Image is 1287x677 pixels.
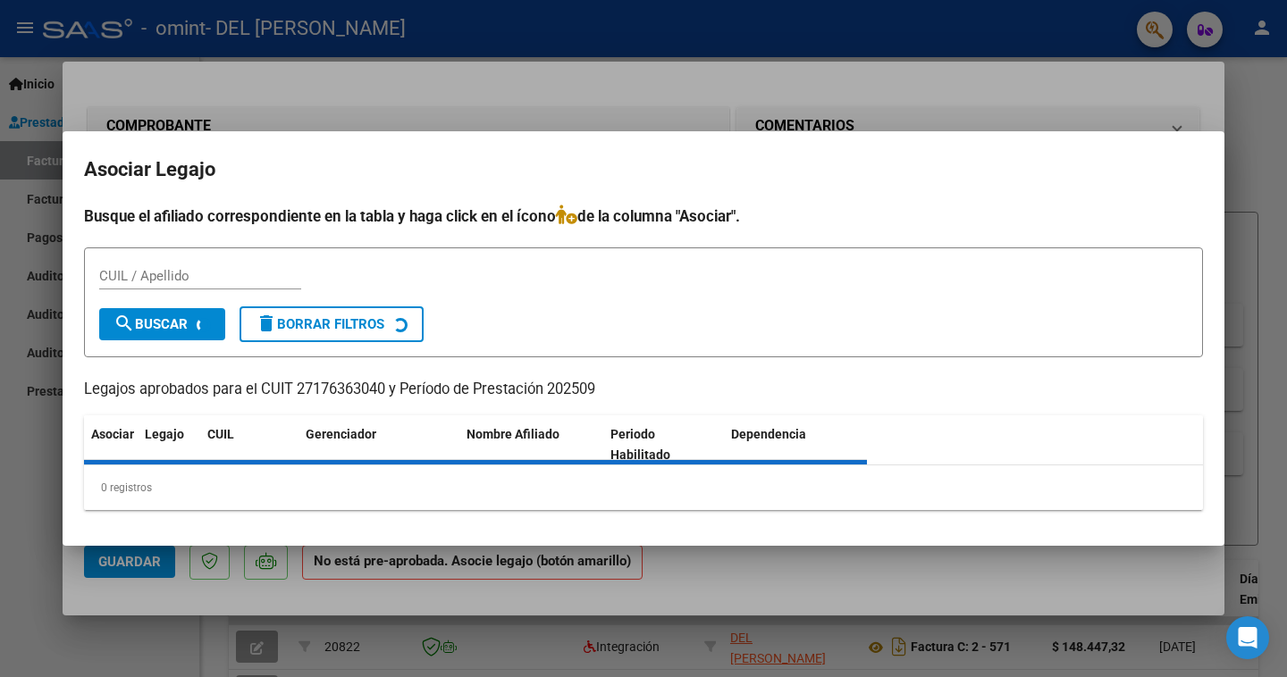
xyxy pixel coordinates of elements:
datatable-header-cell: CUIL [200,415,299,474]
datatable-header-cell: Dependencia [724,415,868,474]
h2: Asociar Legajo [84,153,1203,187]
span: Dependencia [731,427,806,441]
span: CUIL [207,427,234,441]
datatable-header-cell: Periodo Habilitado [603,415,724,474]
mat-icon: delete [256,313,277,334]
span: Periodo Habilitado [610,427,670,462]
h4: Busque el afiliado correspondiente en la tabla y haga click en el ícono de la columna "Asociar". [84,205,1203,228]
button: Borrar Filtros [240,306,424,342]
p: Legajos aprobados para el CUIT 27176363040 y Período de Prestación 202509 [84,379,1203,401]
span: Nombre Afiliado [467,427,559,441]
span: Buscar [114,316,188,332]
span: Asociar [91,427,134,441]
datatable-header-cell: Nombre Afiliado [459,415,603,474]
div: 0 registros [84,465,1203,510]
datatable-header-cell: Asociar [84,415,138,474]
mat-icon: search [114,313,135,334]
span: Gerenciador [306,427,376,441]
datatable-header-cell: Legajo [138,415,200,474]
div: Open Intercom Messenger [1226,616,1269,659]
button: Buscar [99,308,225,340]
span: Borrar Filtros [256,316,384,332]
datatable-header-cell: Gerenciador [299,415,459,474]
span: Legajo [145,427,184,441]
